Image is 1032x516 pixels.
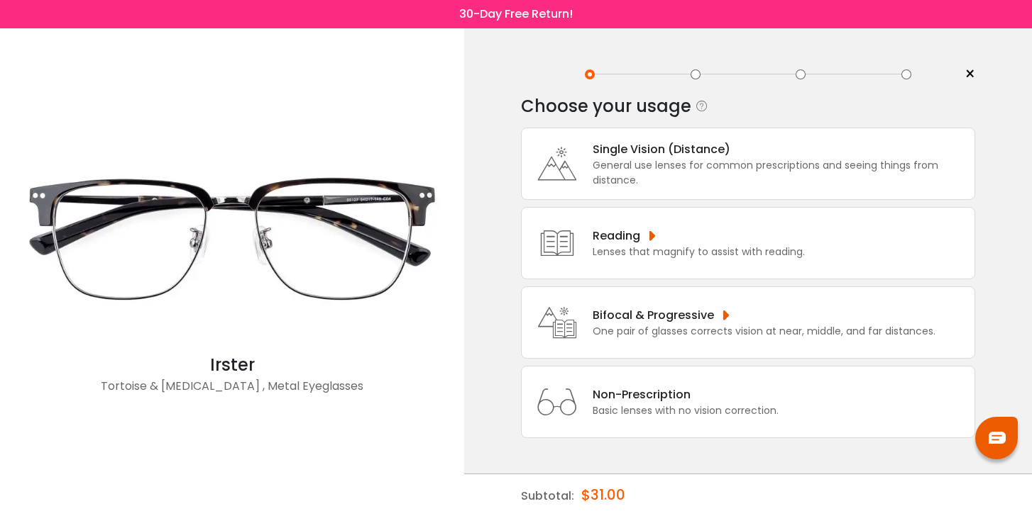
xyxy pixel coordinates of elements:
[593,306,935,324] div: Bifocal & Progressive
[581,474,625,515] div: $31.00
[954,64,975,85] a: ×
[7,128,457,352] img: Tortoise Irster - Acetate , Metal Eyeglasses
[7,378,457,406] div: Tortoise & [MEDICAL_DATA] , Metal Eyeglasses
[7,352,457,378] div: Irster
[593,403,779,418] div: Basic lenses with no vision correction.
[593,324,935,339] div: One pair of glasses corrects vision at near, middle, and far distances.
[593,245,805,259] div: Lenses that magnify to assist with reading.
[521,92,691,120] div: Choose your usage
[989,432,1006,444] img: chat
[593,140,967,158] div: Single Vision (Distance)
[593,227,805,245] div: Reading
[593,158,967,188] div: General use lenses for common prescriptions and seeing things from distance.
[593,386,779,403] div: Non-Prescription
[965,64,975,85] span: ×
